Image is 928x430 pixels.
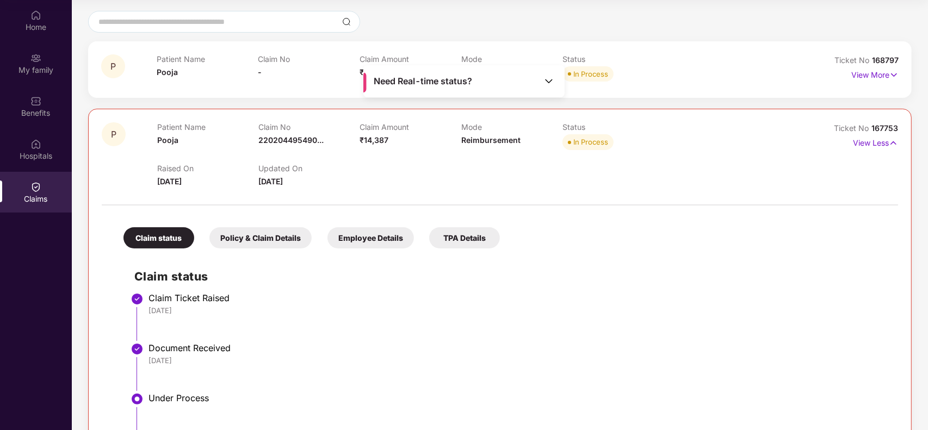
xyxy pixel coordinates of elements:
img: svg+xml;base64,PHN2ZyBpZD0iQmVuZWZpdHMiIHhtbG5zPSJodHRwOi8vd3d3LnczLm9yZy8yMDAwL3N2ZyIgd2lkdGg9Ij... [30,96,41,107]
img: svg+xml;base64,PHN2ZyBpZD0iU2VhcmNoLTMyeDMyIiB4bWxucz0iaHR0cDovL3d3dy53My5vcmcvMjAwMC9zdmciIHdpZH... [342,17,351,26]
span: ₹14,387 [360,135,388,145]
span: Ticket No [834,123,871,133]
span: 220204495490... [258,135,324,145]
span: Reimbursement [461,135,521,145]
span: [DATE] [258,177,283,186]
div: TPA Details [429,227,500,248]
p: Mode [461,122,562,132]
img: svg+xml;base64,PHN2ZyB3aWR0aD0iMjAiIGhlaWdodD0iMjAiIHZpZXdCb3g9IjAgMCAyMCAyMCIgZmlsbD0ibm9uZSIgeG... [30,53,41,64]
span: P [110,62,116,71]
span: Pooja [157,67,178,77]
p: Claim No [258,122,360,132]
div: Policy & Claim Details [209,227,312,248]
img: svg+xml;base64,PHN2ZyBpZD0iU3RlcC1Eb25lLTMyeDMyIiB4bWxucz0iaHR0cDovL3d3dy53My5vcmcvMjAwMC9zdmciIH... [131,342,144,356]
p: View More [851,66,899,81]
p: Patient Name [157,122,258,132]
span: P [111,130,116,139]
div: Claim Ticket Raised [149,292,887,303]
div: In Process [573,136,608,147]
img: svg+xml;base64,PHN2ZyBpZD0iQ2xhaW0iIHhtbG5zPSJodHRwOi8vd3d3LnczLm9yZy8yMDAwL3N2ZyIgd2lkdGg9IjIwIi... [30,182,41,192]
div: Document Received [149,342,887,353]
p: Status [562,54,664,64]
div: [DATE] [149,306,887,315]
span: ₹422 [360,67,379,77]
p: Mode [461,54,563,64]
span: Need Real-time status? [374,76,472,87]
img: svg+xml;base64,PHN2ZyBpZD0iSG9zcGl0YWxzIiB4bWxucz0iaHR0cDovL3d3dy53My5vcmcvMjAwMC9zdmciIHdpZHRoPS... [30,139,41,149]
img: svg+xml;base64,PHN2ZyBpZD0iU3RlcC1BY3RpdmUtMzJ4MzIiIHhtbG5zPSJodHRwOi8vd3d3LnczLm9yZy8yMDAwL3N2Zy... [131,392,144,406]
p: Updated On [258,164,360,173]
p: Claim Amount [360,122,461,132]
img: Toggle Icon [543,76,554,86]
p: Status [562,122,664,132]
div: [DATE] [149,356,887,365]
span: Ticket No [834,55,872,65]
span: Pooja [157,135,178,145]
h2: Claim status [134,267,887,285]
p: Raised On [157,164,258,173]
img: svg+xml;base64,PHN2ZyB4bWxucz0iaHR0cDovL3d3dy53My5vcmcvMjAwMC9zdmciIHdpZHRoPSIxNyIgaGVpZ2h0PSIxNy... [889,69,899,81]
span: - [258,67,262,77]
div: Claim status [123,227,194,248]
img: svg+xml;base64,PHN2ZyB4bWxucz0iaHR0cDovL3d3dy53My5vcmcvMjAwMC9zdmciIHdpZHRoPSIxNyIgaGVpZ2h0PSIxNy... [889,137,898,149]
span: 167753 [871,123,898,133]
p: Claim No [258,54,360,64]
img: svg+xml;base64,PHN2ZyBpZD0iSG9tZSIgeG1sbnM9Imh0dHA6Ly93d3cudzMub3JnLzIwMDAvc3ZnIiB3aWR0aD0iMjAiIG... [30,10,41,21]
div: Under Process [149,392,887,403]
span: 168797 [872,55,899,65]
div: In Process [573,68,608,79]
span: [DATE] [157,177,182,186]
p: Patient Name [157,54,258,64]
div: Employee Details [327,227,414,248]
p: Claim Amount [360,54,461,64]
p: View Less [853,134,898,149]
img: svg+xml;base64,PHN2ZyBpZD0iU3RlcC1Eb25lLTMyeDMyIiB4bWxucz0iaHR0cDovL3d3dy53My5vcmcvMjAwMC9zdmciIH... [131,292,144,306]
